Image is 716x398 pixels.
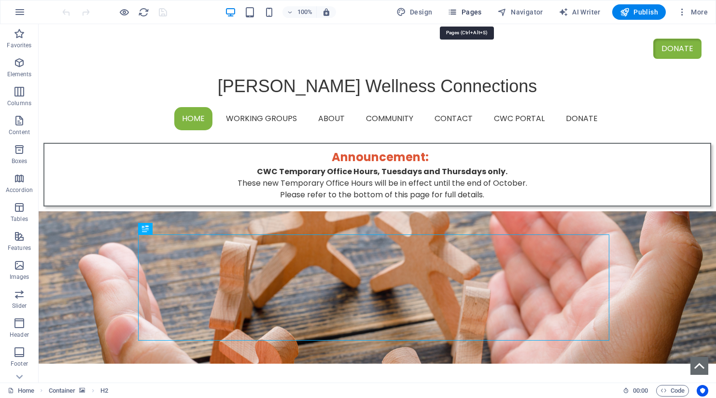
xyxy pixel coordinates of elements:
[11,215,28,223] p: Tables
[7,41,31,49] p: Favorites
[49,385,76,397] span: Click to select. Double-click to edit
[49,385,108,397] nav: breadcrumb
[7,70,32,78] p: Elements
[674,4,712,20] button: More
[620,7,658,17] span: Publish
[393,4,436,20] div: Design (Ctrl+Alt+Y)
[10,273,29,281] p: Images
[612,4,666,20] button: Publish
[660,385,685,397] span: Code
[79,388,85,393] i: This element contains a background
[138,6,149,18] button: reload
[640,387,641,394] span: :
[623,385,648,397] h6: Session time
[7,99,31,107] p: Columns
[697,385,708,397] button: Usercentrics
[8,244,31,252] p: Features
[8,385,34,397] a: Click to cancel selection. Double-click to open Pages
[497,7,543,17] span: Navigator
[555,4,604,20] button: AI Writer
[396,7,433,17] span: Design
[282,6,317,18] button: 100%
[633,385,648,397] span: 00 00
[9,128,30,136] p: Content
[677,7,708,17] span: More
[656,385,689,397] button: Code
[6,186,33,194] p: Accordion
[12,302,27,310] p: Slider
[297,6,312,18] h6: 100%
[448,7,481,17] span: Pages
[559,7,601,17] span: AI Writer
[322,8,331,16] i: On resize automatically adjust zoom level to fit chosen device.
[10,331,29,339] p: Header
[493,4,547,20] button: Navigator
[118,6,130,18] button: Click here to leave preview mode and continue editing
[11,360,28,368] p: Footer
[100,385,108,397] span: Click to select. Double-click to edit
[12,157,28,165] p: Boxes
[138,7,149,18] i: Reload page
[444,4,485,20] button: Pages
[393,4,436,20] button: Design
